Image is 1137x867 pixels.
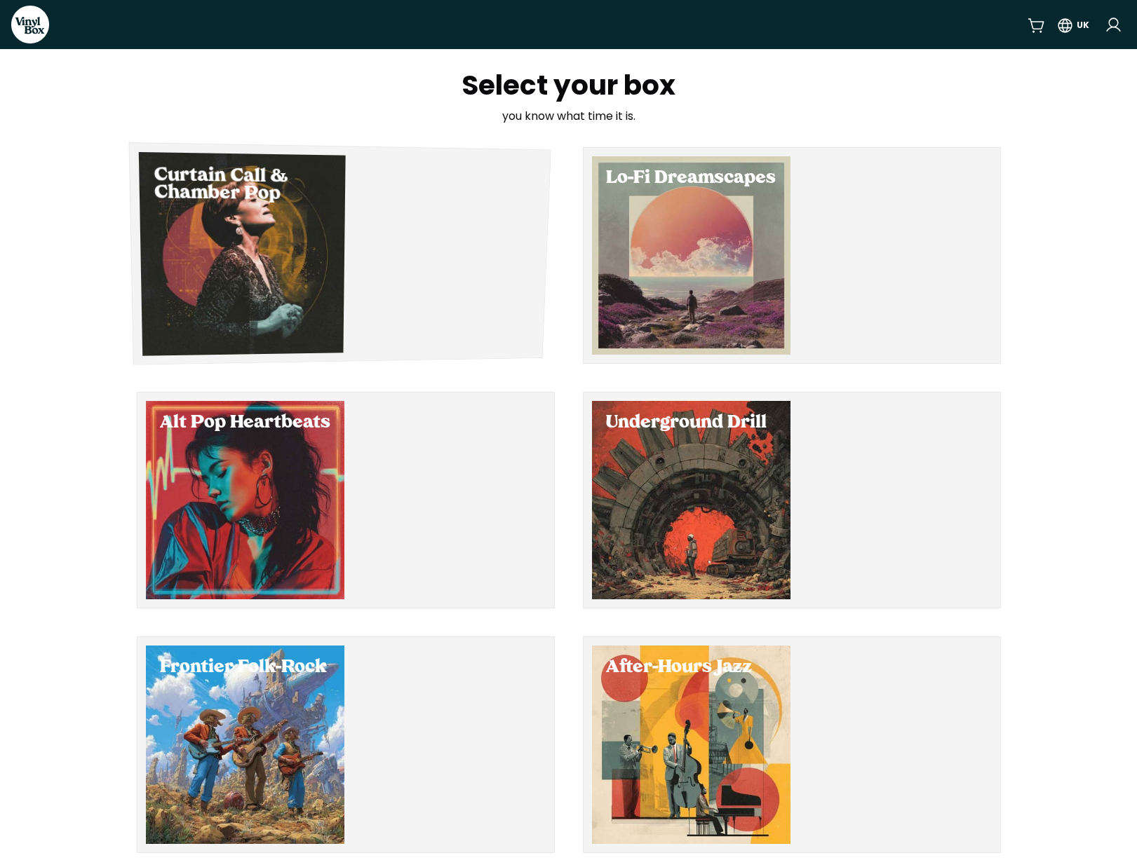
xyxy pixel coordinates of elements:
button: Select Alt Pop Heartbeats [137,392,555,608]
button: Select After-Hours Jazz [583,636,1001,853]
button: Select Underground Drill [583,392,1001,608]
h2: After-Hours Jazz [606,660,776,676]
h2: Lo-Fi Dreamscapes [606,170,776,187]
button: UK [1056,12,1089,37]
p: you know what time it is. [380,108,758,125]
div: Select Underground Drill [592,401,790,599]
div: Select Alt Pop Heartbeats [146,401,344,599]
div: UK [1077,19,1089,32]
h1: Select your box [380,71,758,100]
button: Select Lo-Fi Dreamscapes [583,147,1001,364]
h2: Underground Drill [606,415,776,432]
div: Select Frontier Folk-Rock [146,646,344,844]
h2: Frontier Folk-Rock [160,660,330,676]
button: Select Frontier Folk-Rock [137,636,555,853]
div: Select After-Hours Jazz [592,646,790,844]
button: Select Curtain Call & Chamber Pop [137,147,555,364]
div: Select Lo-Fi Dreamscapes [592,156,790,355]
h2: Alt Pop Heartbeats [160,415,330,432]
